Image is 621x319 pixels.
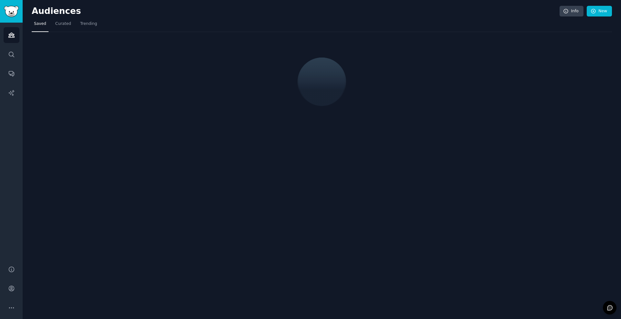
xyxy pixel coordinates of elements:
[55,21,71,27] span: Curated
[32,19,49,32] a: Saved
[53,19,73,32] a: Curated
[32,6,560,16] h2: Audiences
[4,6,19,17] img: GummySearch logo
[560,6,583,17] a: Info
[34,21,46,27] span: Saved
[80,21,97,27] span: Trending
[78,19,99,32] a: Trending
[587,6,612,17] a: New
